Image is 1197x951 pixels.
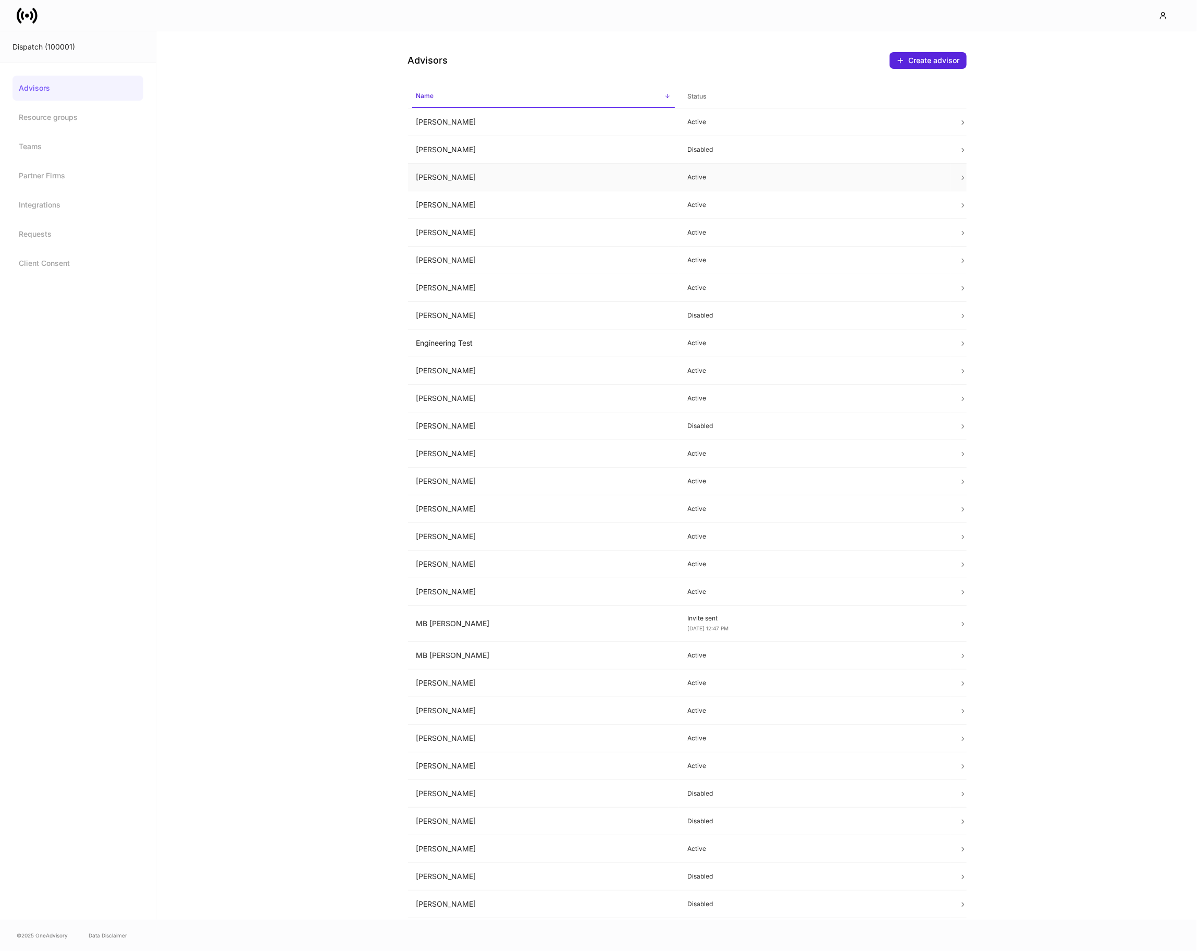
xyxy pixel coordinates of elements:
[408,357,680,385] td: [PERSON_NAME]
[687,477,942,485] p: Active
[412,86,675,108] span: Name
[408,274,680,302] td: [PERSON_NAME]
[687,872,942,881] p: Disabled
[408,440,680,468] td: [PERSON_NAME]
[408,578,680,606] td: [PERSON_NAME]
[416,91,434,101] h6: Name
[408,219,680,247] td: [PERSON_NAME]
[408,54,448,67] h4: Advisors
[687,706,942,715] p: Active
[687,422,942,430] p: Disabled
[687,256,942,264] p: Active
[683,86,946,107] span: Status
[687,900,942,908] p: Disabled
[408,136,680,164] td: [PERSON_NAME]
[687,614,942,623] p: Invite sent
[408,551,680,578] td: [PERSON_NAME]
[687,560,942,568] p: Active
[687,734,942,742] p: Active
[408,247,680,274] td: [PERSON_NAME]
[408,808,680,835] td: [PERSON_NAME]
[89,931,127,940] a: Data Disclaimer
[17,931,68,940] span: © 2025 OneAdvisory
[408,863,680,891] td: [PERSON_NAME]
[687,367,942,375] p: Active
[13,192,143,217] a: Integrations
[687,679,942,687] p: Active
[408,302,680,330] td: [PERSON_NAME]
[13,134,143,159] a: Teams
[687,228,942,237] p: Active
[408,642,680,669] td: MB [PERSON_NAME]
[687,505,942,513] p: Active
[687,394,942,403] p: Active
[408,752,680,780] td: [PERSON_NAME]
[408,385,680,412] td: [PERSON_NAME]
[687,311,942,320] p: Disabled
[909,55,960,66] div: Create advisor
[687,789,942,798] p: Disabled
[687,284,942,292] p: Active
[408,835,680,863] td: [PERSON_NAME]
[13,105,143,130] a: Resource groups
[687,625,729,631] span: [DATE] 12:47 PM
[408,108,680,136] td: [PERSON_NAME]
[890,52,967,69] button: Create advisor
[13,222,143,247] a: Requests
[687,651,942,660] p: Active
[687,145,942,154] p: Disabled
[408,780,680,808] td: [PERSON_NAME]
[687,118,942,126] p: Active
[408,606,680,642] td: MB [PERSON_NAME]
[13,42,143,52] div: Dispatch (100001)
[408,412,680,440] td: [PERSON_NAME]
[408,891,680,918] td: [PERSON_NAME]
[687,532,942,541] p: Active
[13,163,143,188] a: Partner Firms
[687,91,706,101] h6: Status
[13,251,143,276] a: Client Consent
[408,164,680,191] td: [PERSON_NAME]
[687,449,942,458] p: Active
[687,817,942,825] p: Disabled
[687,201,942,209] p: Active
[13,76,143,101] a: Advisors
[408,697,680,725] td: [PERSON_NAME]
[408,918,680,946] td: Roman Bataev
[408,523,680,551] td: [PERSON_NAME]
[408,725,680,752] td: [PERSON_NAME]
[687,339,942,347] p: Active
[687,845,942,853] p: Active
[408,495,680,523] td: [PERSON_NAME]
[687,173,942,181] p: Active
[408,191,680,219] td: [PERSON_NAME]
[687,762,942,770] p: Active
[408,468,680,495] td: [PERSON_NAME]
[687,588,942,596] p: Active
[408,330,680,357] td: Engineering Test
[408,669,680,697] td: [PERSON_NAME]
